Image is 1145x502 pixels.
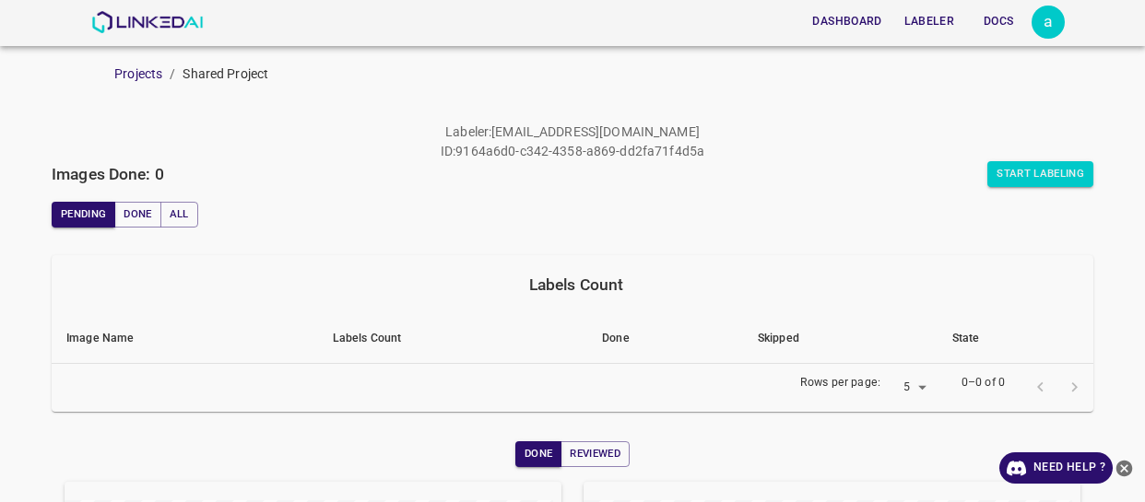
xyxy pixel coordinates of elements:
[969,6,1028,37] button: Docs
[962,375,1005,391] p: 0–0 of 0
[66,272,1086,298] div: Labels Count
[114,202,160,228] button: Done
[800,375,880,391] p: Rows per page:
[893,3,965,41] a: Labeler
[1032,6,1065,39] div: a
[987,161,1093,187] button: Start Labeling
[441,142,455,161] p: ID :
[114,66,162,81] a: Projects
[561,441,630,467] button: Reviewed
[160,202,198,228] button: All
[52,161,164,187] h6: Images Done: 0
[1113,452,1136,484] button: close-help
[801,3,892,41] a: Dashboard
[170,64,175,84] li: /
[183,64,268,84] p: Shared Project
[805,6,889,37] button: Dashboard
[938,314,1093,364] th: State
[91,11,203,33] img: LinkedAI
[965,3,1032,41] a: Docs
[491,123,700,142] p: [EMAIL_ADDRESS][DOMAIN_NAME]
[999,452,1113,484] a: Need Help ?
[318,314,587,364] th: Labels Count
[52,202,115,228] button: Pending
[743,314,938,364] th: Skipped
[114,64,1145,84] nav: breadcrumb
[445,123,491,142] p: Labeler :
[1032,6,1065,39] button: Open settings
[515,441,561,467] button: Done
[888,376,932,401] div: 5
[455,142,704,161] p: 9164a6d0-c342-4358-a869-dd2fa71f4d5a
[587,314,743,364] th: Done
[52,314,318,364] th: Image Name
[897,6,962,37] button: Labeler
